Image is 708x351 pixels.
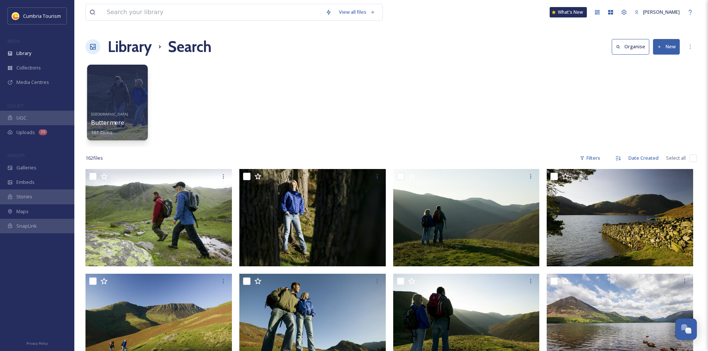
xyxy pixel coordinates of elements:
span: Embeds [16,179,35,186]
span: Collections [16,64,41,71]
span: MEDIA [7,38,20,44]
span: 162 file s [85,155,103,162]
span: Stories [16,193,32,200]
a: [PERSON_NAME] [631,5,683,19]
img: images.jpg [12,12,19,20]
button: New [653,39,680,54]
button: Organise [612,39,649,54]
span: UGC [16,114,26,121]
span: SnapLink [16,222,37,230]
span: Cumbria Tourism [23,13,61,19]
h1: Search [168,36,211,58]
span: WIDGETS [7,153,25,158]
button: Open Chat [675,318,697,340]
img: D2EV8971.jpg [239,169,386,266]
img: D2EV8998.jpg [393,169,540,266]
span: Buttermere [91,118,125,127]
div: Date Created [625,151,662,165]
input: Search your library [103,4,322,20]
div: 39 [39,129,47,135]
a: View all files [335,5,379,19]
img: D2EV1494.jpg [85,169,232,266]
img: d2ev8962.jpg [547,169,693,266]
a: [GEOGRAPHIC_DATA]Buttermere161 items [91,110,129,135]
span: Library [16,50,31,57]
span: 161 items [91,129,113,135]
span: Privacy Policy [26,341,48,346]
span: Media Centres [16,79,49,86]
a: Organise [612,39,653,54]
span: Maps [16,208,29,215]
span: Uploads [16,129,35,136]
span: Select all [666,155,686,162]
span: Galleries [16,164,36,171]
a: Privacy Policy [26,338,48,347]
span: COLLECT [7,103,23,108]
span: [GEOGRAPHIC_DATA] [91,111,129,116]
div: Filters [576,151,604,165]
a: What's New [550,7,587,17]
span: [PERSON_NAME] [643,9,680,15]
a: Library [108,36,152,58]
